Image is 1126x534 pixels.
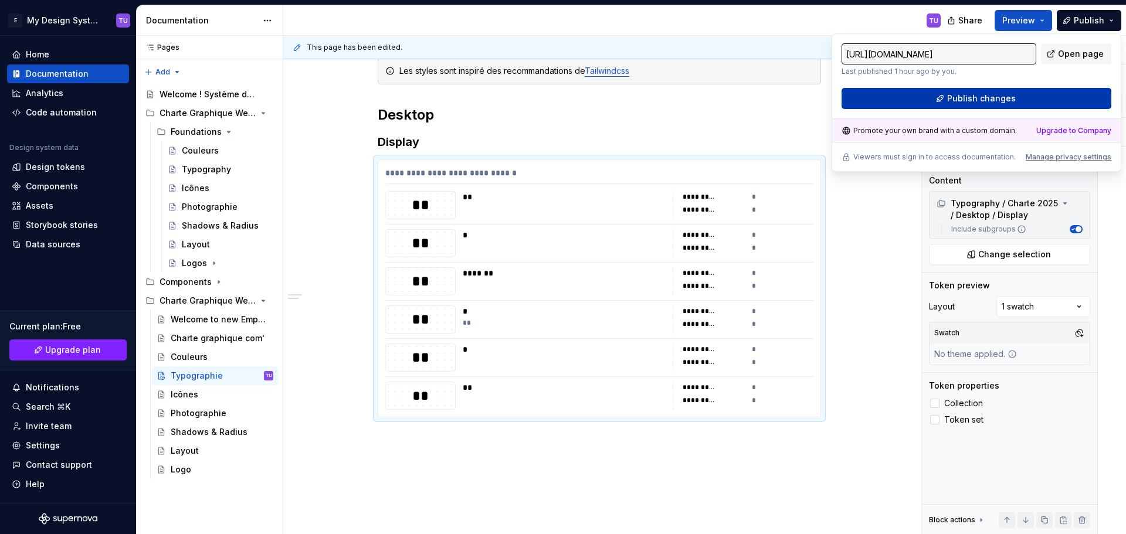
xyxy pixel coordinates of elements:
button: Search ⌘K [7,397,129,416]
div: Design system data [9,143,79,152]
div: Search ⌘K [26,401,70,413]
span: Preview [1002,15,1035,26]
div: Home [26,49,49,60]
a: Assets [7,196,129,215]
div: Components [141,273,278,291]
span: Collection [944,399,983,408]
div: My Design System [27,15,102,26]
a: Tailwindcss [585,66,629,76]
div: Foundations [171,126,222,138]
button: Help [7,475,129,494]
div: Shadows & Radius [182,220,259,232]
button: Add [141,64,185,80]
div: Couleurs [171,351,208,363]
div: Welcome ! Système de conception - Empruntis [160,89,256,100]
div: Welcome to new Empruntis 2025 [171,314,267,325]
div: Typography / Charte 2025 / Desktop / Display [937,198,1059,221]
div: Les styles sont inspiré des recommandations de [399,65,813,77]
button: Share [941,10,990,31]
label: Include subgroups [947,225,1026,234]
a: Layout [152,441,278,460]
a: Analytics [7,84,129,103]
div: Icônes [182,182,209,194]
div: Charte Graphique Web 2024 [160,107,256,119]
div: Charte Graphique Web 2025 [160,295,256,307]
div: Logos [182,257,207,269]
div: Notifications [26,382,79,393]
span: Add [155,67,170,77]
a: Photographie [163,198,278,216]
div: Content [929,175,962,186]
div: Current plan : Free [9,321,127,332]
div: Help [26,478,45,490]
span: Share [958,15,982,26]
div: Pages [141,43,179,52]
a: Icônes [163,179,278,198]
div: TU [929,16,938,25]
span: Upgrade plan [45,344,101,356]
div: Charte Graphique Web 2024 [141,104,278,123]
div: Contact support [26,459,92,471]
div: Charte graphique com' [171,332,264,344]
span: Publish [1074,15,1104,26]
a: Upgrade plan [9,339,127,360]
a: Upgrade to Company [1036,126,1111,135]
div: Settings [26,440,60,451]
button: Preview [995,10,1052,31]
a: Invite team [7,417,129,436]
a: Supernova Logo [39,513,97,525]
div: Documentation [146,15,257,26]
strong: Desktop [378,106,434,123]
div: Icônes [171,389,198,400]
button: Publish changes [842,88,1111,109]
div: Design tokens [26,161,85,173]
div: Assets [26,200,53,212]
div: Foundations [152,123,278,141]
div: Block actions [929,512,986,528]
div: Token preview [929,280,990,291]
div: Photographie [171,407,226,419]
span: Open page [1058,48,1104,60]
div: Code automation [26,107,97,118]
button: Manage privacy settings [1026,152,1111,162]
div: Block actions [929,515,975,525]
a: Open page [1041,43,1111,64]
div: Analytics [26,87,63,99]
span: This page has been edited. [307,43,402,52]
div: Photographie [182,201,238,213]
div: Promote your own brand with a custom domain. [842,126,1017,135]
a: Welcome to new Empruntis 2025 [152,310,278,329]
div: Data sources [26,239,80,250]
a: Icônes [152,385,278,404]
a: Data sources [7,235,129,254]
a: Home [7,45,129,64]
div: Swatch [932,325,962,341]
div: Shadows & Radius [171,426,247,438]
a: Logos [163,254,278,273]
a: Charte graphique com' [152,329,278,348]
div: Token properties [929,380,999,392]
a: Couleurs [163,141,278,160]
a: Logo [152,460,278,479]
span: Token set [944,415,983,424]
div: Typography / Charte 2025 / Desktop / Display [932,194,1087,222]
a: Code automation [7,103,129,122]
div: Layout [171,445,199,457]
button: Publish [1057,10,1121,31]
p: Last published 1 hour ago by you. [842,67,1036,76]
div: Components [26,181,78,192]
div: Documentation [26,68,89,80]
a: Couleurs [152,348,278,366]
h3: Display [378,134,821,150]
a: Shadows & Radius [152,423,278,441]
div: Typographie [171,370,223,382]
div: Components [160,276,212,288]
a: Typography [163,160,278,179]
div: Couleurs [182,145,219,157]
a: Welcome ! Système de conception - Empruntis [141,85,278,104]
a: Components [7,177,129,196]
button: Notifications [7,378,129,397]
a: Design tokens [7,158,129,176]
div: E [8,13,22,28]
